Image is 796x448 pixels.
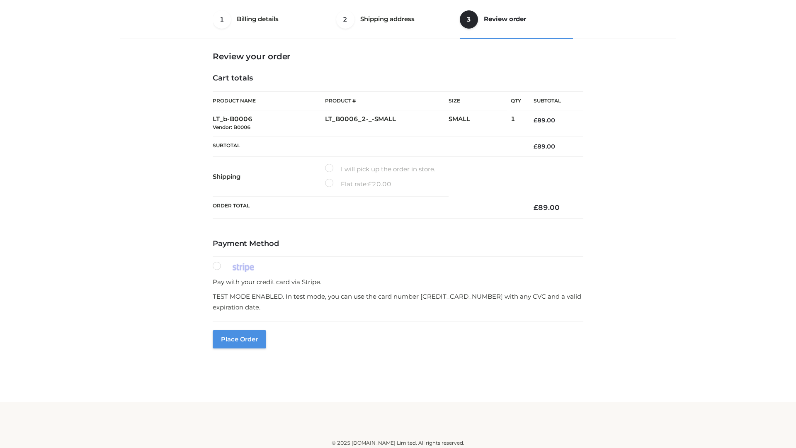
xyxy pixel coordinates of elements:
label: Flat rate: [325,179,391,190]
h3: Review your order [213,51,583,61]
bdi: 89.00 [534,117,555,124]
td: SMALL [449,110,511,136]
bdi: 89.00 [534,143,555,150]
h4: Cart totals [213,74,583,83]
th: Size [449,92,507,110]
td: LT_B0006_2-_-SMALL [325,110,449,136]
bdi: 20.00 [368,180,391,188]
span: £ [534,143,537,150]
div: © 2025 [DOMAIN_NAME] Limited. All rights reserved. [123,439,673,447]
span: £ [368,180,372,188]
th: Subtotal [213,136,521,156]
th: Product Name [213,91,325,110]
span: £ [534,203,538,212]
p: TEST MODE ENABLED. In test mode, you can use the card number [CREDIT_CARD_NUMBER] with any CVC an... [213,291,583,312]
td: LT_b-B0006 [213,110,325,136]
th: Order Total [213,197,521,219]
small: Vendor: B0006 [213,124,250,130]
td: 1 [511,110,521,136]
th: Qty [511,91,521,110]
p: Pay with your credit card via Stripe. [213,277,583,287]
th: Product # [325,91,449,110]
bdi: 89.00 [534,203,560,212]
span: £ [534,117,537,124]
label: I will pick up the order in store. [325,164,435,175]
button: Place order [213,330,266,348]
th: Shipping [213,157,325,197]
h4: Payment Method [213,239,583,248]
th: Subtotal [521,92,583,110]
